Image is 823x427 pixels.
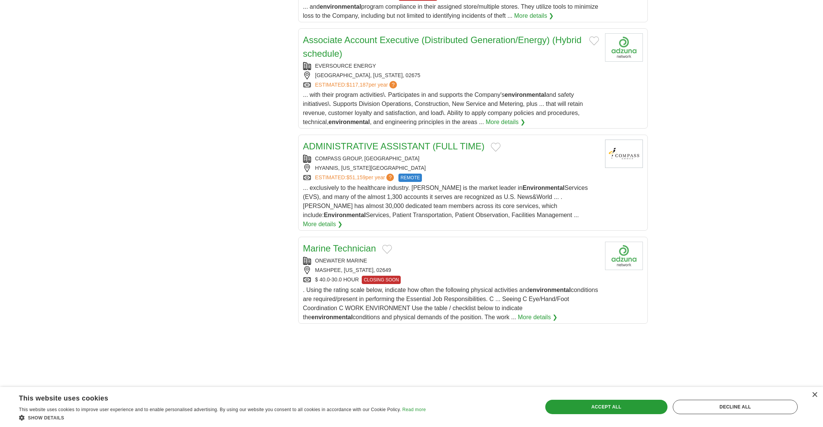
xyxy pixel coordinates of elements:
div: [GEOGRAPHIC_DATA], [US_STATE], 02675 [303,71,599,79]
span: This website uses cookies to improve user experience and to enable personalised advertising. By u... [19,407,401,412]
strong: environmental [320,3,361,10]
span: Show details [28,415,64,421]
a: COMPASS GROUP, [GEOGRAPHIC_DATA] [315,155,420,161]
a: More details ❯ [518,313,558,322]
a: Associate Account Executive (Distributed Generation/Energy) (Hybrid schedule) [303,35,582,59]
strong: environmental [311,314,353,320]
span: $51,159 [346,174,366,180]
div: ONEWATER MARINE [303,257,599,265]
div: EVERSOURCE ENERGY [303,62,599,70]
div: Show details [19,414,426,421]
div: $ 40.0-30.0 HOUR [303,276,599,284]
button: Add to favorite jobs [589,36,599,45]
span: ... exclusively to the healthcare industry. [PERSON_NAME] is the market leader in Services (EVS),... [303,185,588,218]
div: Close [812,392,817,398]
strong: environmental [529,287,571,293]
strong: Environmental [523,185,565,191]
span: REMOTE [398,174,422,182]
div: Accept all [545,400,668,414]
span: $117,187 [346,82,368,88]
span: . Using the rating scale below, indicate how often the following physical activities and conditio... [303,287,598,320]
strong: environmental [505,92,546,98]
button: Add to favorite jobs [491,143,501,152]
a: More details ❯ [514,11,554,20]
img: Company logo [605,33,643,62]
a: ADMINISTRATIVE ASSISTANT (FULL TIME) [303,141,485,151]
span: ... with their program activities\. Participates in and supports the Company's and safety initiat... [303,92,583,125]
span: CLOSING SOON [362,276,401,284]
span: ... and program compliance in their assigned store/multiple stores. They utilize tools to minimiz... [303,3,598,19]
div: HYANNIS, [US_STATE][GEOGRAPHIC_DATA] [303,164,599,172]
a: ESTIMATED:$51,159per year? [315,174,396,182]
a: More details ❯ [303,220,343,229]
strong: environmental [328,119,370,125]
div: This website uses cookies [19,391,407,403]
strong: Environmental [324,212,366,218]
span: ? [386,174,394,181]
a: ESTIMATED:$117,187per year? [315,81,399,89]
img: Compass Group logo [605,140,643,168]
button: Add to favorite jobs [382,245,392,254]
span: ? [389,81,397,89]
a: More details ❯ [485,118,525,127]
a: Marine Technician [303,243,376,253]
a: Read more, opens a new window [402,407,426,412]
div: MASHPEE, [US_STATE], 02649 [303,266,599,274]
img: Company logo [605,242,643,270]
div: Decline all [673,400,798,414]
